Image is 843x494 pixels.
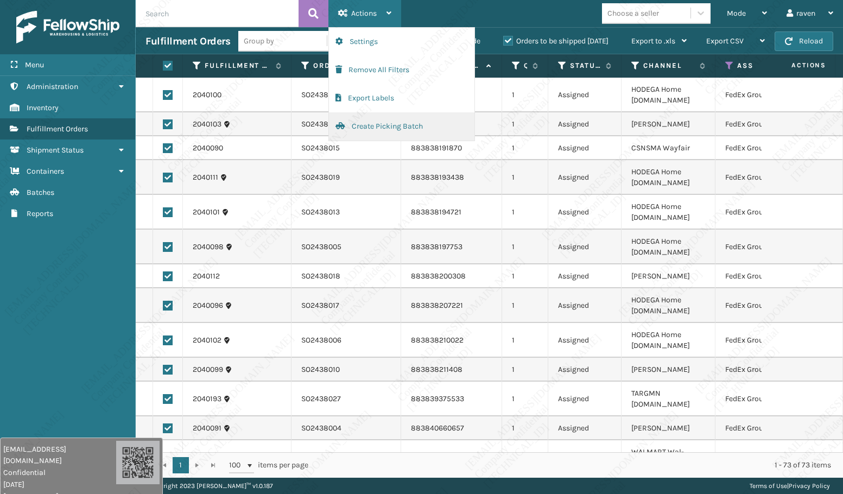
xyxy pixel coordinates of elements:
[548,288,622,323] td: Assigned
[149,478,273,494] p: Copyright 2023 [PERSON_NAME]™ v 1.0.187
[291,78,401,112] td: SO2438011
[291,230,401,264] td: SO2438005
[27,167,64,176] span: Containers
[622,195,715,230] td: HODEGA Home [DOMAIN_NAME]
[351,9,377,18] span: Actions
[622,136,715,160] td: CSNSMA Wayfair
[548,78,622,112] td: Assigned
[622,78,715,112] td: HODEGA Home [DOMAIN_NAME]
[706,36,744,46] span: Export CSV
[622,264,715,288] td: [PERSON_NAME]
[502,264,548,288] td: 1
[715,78,819,112] td: FedEx Ground
[622,440,715,486] td: WALMART Wal-Mart.com-[PERSON_NAME]
[411,143,462,153] a: 883838191870
[775,31,833,51] button: Reload
[193,90,221,100] a: 2040100
[16,11,119,43] img: logo
[631,36,675,46] span: Export to .xls
[502,195,548,230] td: 1
[548,160,622,195] td: Assigned
[193,423,221,434] a: 2040091
[502,323,548,358] td: 1
[622,160,715,195] td: HODEGA Home [DOMAIN_NAME]
[622,382,715,416] td: TARGMN [DOMAIN_NAME]
[622,358,715,382] td: [PERSON_NAME]
[411,173,464,182] a: 883838193438
[193,335,221,346] a: 2040102
[643,61,694,71] label: Channel
[548,416,622,440] td: Assigned
[715,160,819,195] td: FedEx Ground
[291,112,401,136] td: SO2438003
[570,61,600,71] label: Status
[193,300,223,311] a: 2040096
[411,207,461,217] a: 883838194721
[503,36,609,46] label: Orders to be shipped [DATE]
[291,264,401,288] td: SO2438018
[229,457,308,473] span: items per page
[193,119,221,130] a: 2040103
[145,35,230,48] h3: Fulfillment Orders
[329,56,474,84] button: Remove All Filters
[27,188,54,197] span: Batches
[622,230,715,264] td: HODEGA Home [DOMAIN_NAME]
[524,61,527,71] label: Quantity
[3,444,116,466] span: [EMAIL_ADDRESS][DOMAIN_NAME]
[411,423,464,433] a: 883840660657
[715,416,819,440] td: FedEx Ground
[715,382,819,416] td: FedEx Ground
[548,195,622,230] td: Assigned
[27,145,84,155] span: Shipment Status
[548,136,622,160] td: Assigned
[329,112,474,141] button: Create Picking Batch
[25,60,44,69] span: Menu
[193,394,221,404] a: 2040193
[193,207,220,218] a: 2040101
[502,230,548,264] td: 1
[622,288,715,323] td: HODEGA Home [DOMAIN_NAME]
[27,103,59,112] span: Inventory
[715,112,819,136] td: FedEx Ground
[548,382,622,416] td: Assigned
[715,440,819,486] td: FedEx Ground
[737,61,798,71] label: Assigned Carrier Service
[3,467,116,478] span: Confidential
[502,288,548,323] td: 1
[411,335,464,345] a: 883838210022
[622,112,715,136] td: [PERSON_NAME]
[757,56,833,74] span: Actions
[291,160,401,195] td: SO2438019
[502,358,548,382] td: 1
[715,195,819,230] td: FedEx Ground
[291,440,401,486] td: SO2438033
[193,242,224,252] a: 2040098
[173,457,189,473] a: 1
[502,78,548,112] td: 1
[715,230,819,264] td: FedEx Ground
[291,136,401,160] td: SO2438015
[548,358,622,382] td: Assigned
[205,61,270,71] label: Fulfillment Order Id
[27,209,53,218] span: Reports
[750,482,787,490] a: Terms of Use
[27,124,88,134] span: Fulfillment Orders
[193,271,220,282] a: 2040112
[622,323,715,358] td: HODEGA Home [DOMAIN_NAME]
[329,84,474,112] button: Export Labels
[291,382,401,416] td: SO2438027
[502,136,548,160] td: 1
[548,440,622,486] td: Assigned
[622,416,715,440] td: [PERSON_NAME]
[715,264,819,288] td: FedEx Ground
[789,482,830,490] a: Privacy Policy
[329,28,474,56] button: Settings
[502,112,548,136] td: 1
[715,136,819,160] td: FedEx Ground
[229,460,245,471] span: 100
[291,416,401,440] td: SO2438004
[291,288,401,323] td: SO2438017
[715,323,819,358] td: FedEx Ground
[324,460,831,471] div: 1 - 73 of 73 items
[411,242,462,251] a: 883838197753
